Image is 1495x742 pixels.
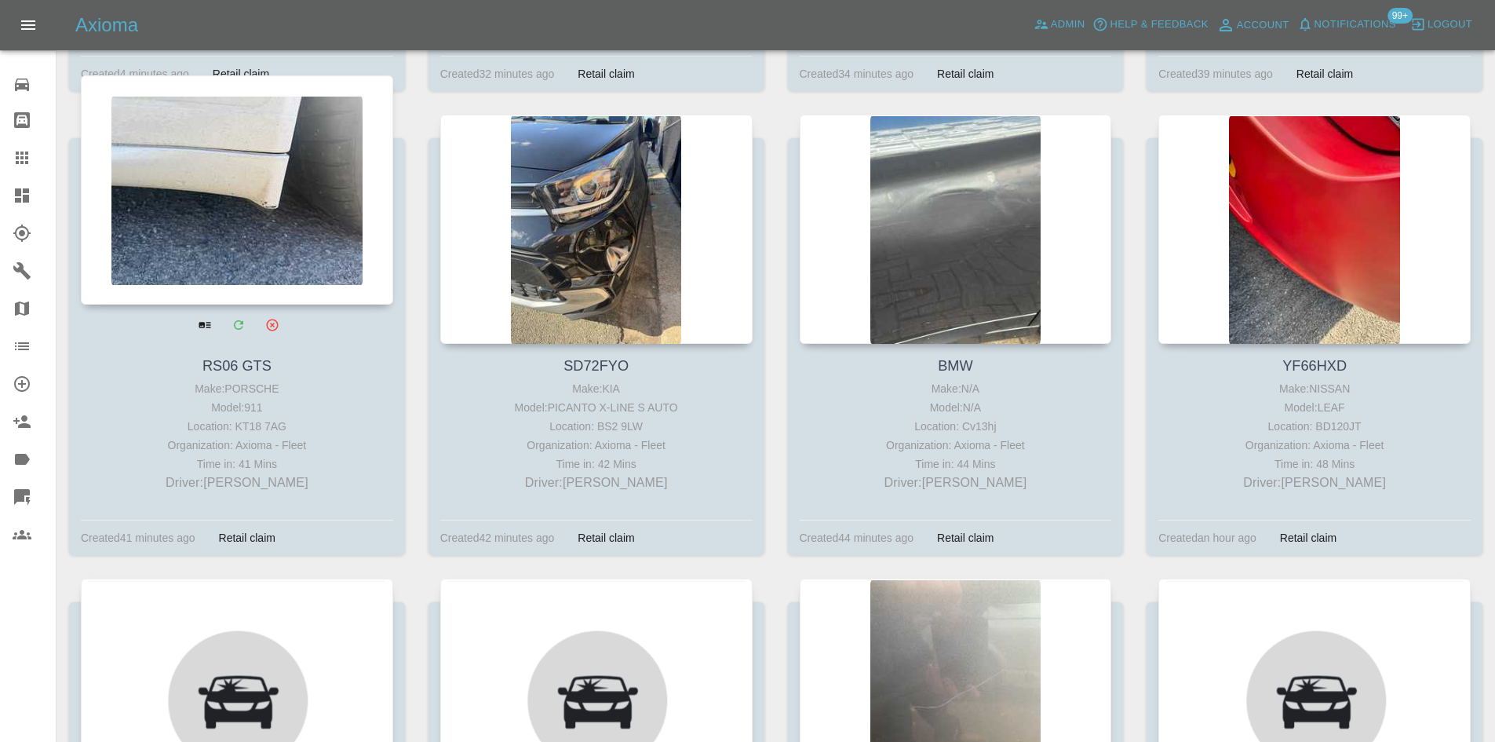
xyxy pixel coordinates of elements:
h5: Axioma [75,13,138,38]
div: Created 44 minutes ago [800,528,914,547]
span: Admin [1051,16,1085,34]
span: Notifications [1315,16,1396,34]
div: Retail claim [1268,528,1348,547]
div: Retail claim [925,528,1005,547]
div: Retail claim [925,64,1005,83]
a: Account [1212,13,1293,38]
div: Retail claim [207,528,287,547]
span: Help & Feedback [1110,16,1208,34]
div: Time in: 48 Mins [1162,455,1467,473]
span: 99+ [1387,8,1413,24]
div: Location: KT18 7AG [85,417,389,436]
div: Make: NISSAN [1162,379,1467,398]
div: Created 41 minutes ago [81,528,195,547]
div: Organization: Axioma - Fleet [1162,436,1467,455]
div: Make: N/A [804,379,1108,398]
div: Model: N/A [804,398,1108,417]
span: Logout [1428,16,1472,34]
div: Organization: Axioma - Fleet [444,436,749,455]
button: Open drawer [9,6,47,44]
div: Created an hour ago [1158,528,1256,547]
div: Time in: 42 Mins [444,455,749,473]
div: Model: LEAF [1162,398,1467,417]
div: Retail claim [566,528,646,547]
div: Created 42 minutes ago [440,528,555,547]
a: Modify [222,309,254,341]
div: Retail claim [1285,64,1365,83]
div: Created 39 minutes ago [1158,64,1273,83]
p: Driver: [PERSON_NAME] [1162,473,1467,492]
div: Created 4 minutes ago [81,64,189,83]
div: Retail claim [566,64,646,83]
div: Model: 911 [85,398,389,417]
div: Location: BD120JT [1162,417,1467,436]
div: Make: PORSCHE [85,379,389,398]
div: Location: BS2 9LW [444,417,749,436]
a: View [188,309,221,341]
div: Created 32 minutes ago [440,64,555,83]
div: Location: Cv13hj [804,417,1108,436]
div: Created 34 minutes ago [800,64,914,83]
button: Archive [256,309,288,341]
div: Time in: 44 Mins [804,455,1108,473]
button: Help & Feedback [1088,13,1212,37]
button: Logout [1406,13,1476,37]
div: Make: KIA [444,379,749,398]
p: Driver: [PERSON_NAME] [804,473,1108,492]
p: Driver: [PERSON_NAME] [444,473,749,492]
a: BMW [938,358,972,374]
button: Notifications [1293,13,1400,37]
a: SD72FYO [563,358,629,374]
div: Model: PICANTO X-LINE S AUTO [444,398,749,417]
div: Retail claim [201,64,281,83]
a: YF66HXD [1282,358,1347,374]
div: Time in: 41 Mins [85,455,389,473]
span: Account [1237,16,1289,35]
p: Driver: [PERSON_NAME] [85,473,389,492]
a: RS06 GTS [202,358,272,374]
div: Organization: Axioma - Fleet [804,436,1108,455]
div: Organization: Axioma - Fleet [85,436,389,455]
a: Admin [1030,13,1089,37]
